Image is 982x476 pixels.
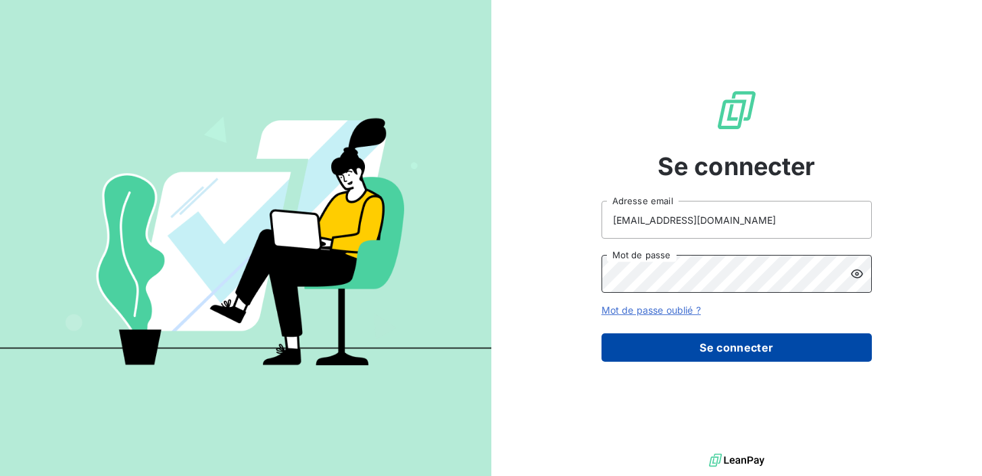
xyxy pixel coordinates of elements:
[715,89,758,132] img: Logo LeanPay
[602,304,701,316] a: Mot de passe oublié ?
[709,450,764,471] img: logo
[602,333,872,362] button: Se connecter
[602,201,872,239] input: placeholder
[658,148,816,185] span: Se connecter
